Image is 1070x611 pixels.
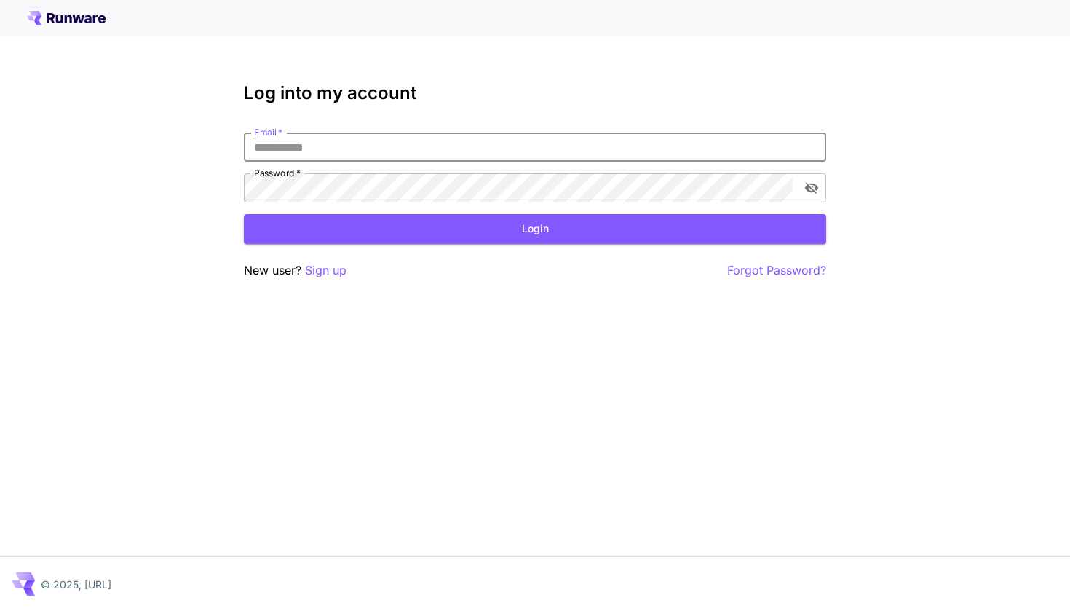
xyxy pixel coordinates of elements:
[305,261,346,280] button: Sign up
[244,214,826,244] button: Login
[798,175,825,201] button: toggle password visibility
[727,261,826,280] button: Forgot Password?
[244,261,346,280] p: New user?
[254,126,282,138] label: Email
[41,577,111,592] p: © 2025, [URL]
[244,83,826,103] h3: Log into my account
[254,167,301,179] label: Password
